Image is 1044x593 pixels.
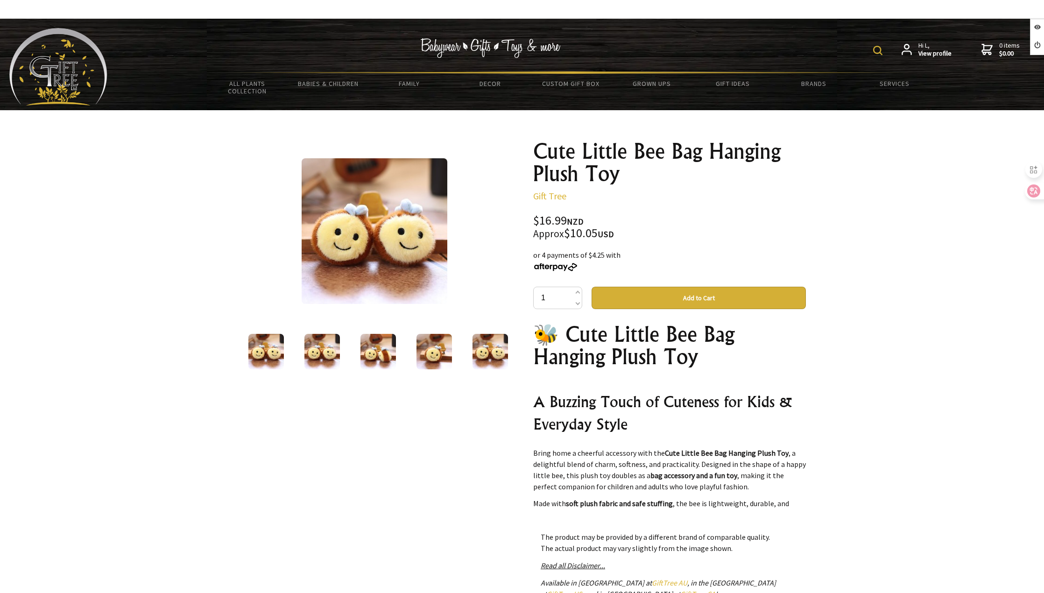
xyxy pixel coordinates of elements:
span: Hi L, [918,42,952,58]
span: 0 items [999,41,1020,58]
h2: A Buzzing Touch of Cuteness for Kids & Everyday Style [533,390,806,435]
strong: soft plush fabric and safe stuffing [566,499,673,508]
p: Bring home a cheerful accessory with the , a delightful blend of charm, softness, and practicalit... [533,447,806,492]
span: USD [598,229,614,240]
img: Cute Little Bee Bag Hanging Plush Toy [302,158,447,304]
img: Cute Little Bee Bag Hanging Plush Toy [360,334,396,369]
a: Grown Ups [612,74,692,93]
strong: Cute Little Bee Bag Hanging Plush Toy [665,448,789,458]
div: $16.99 $10.05 [533,215,806,240]
img: Cute Little Bee Bag Hanging Plush Toy [416,334,452,369]
img: Babywear - Gifts - Toys & more [420,38,560,58]
strong: bag accessory and a fun toy [650,471,737,480]
a: Gift Ideas [692,74,773,93]
button: Add to Cart [592,287,806,309]
a: 0 items$0.00 [981,42,1020,58]
strong: View profile [918,49,952,58]
img: Cute Little Bee Bag Hanging Plush Toy [248,334,284,369]
a: Family [369,74,450,93]
img: product search [873,46,882,55]
a: All Plants Collection [207,74,288,101]
img: Babyware - Gifts - Toys and more... [9,28,107,106]
a: Brands [773,74,854,93]
img: Afterpay [533,263,578,271]
a: GiftTree AU [652,578,687,587]
a: Read all Disclaimer... [541,561,605,570]
h1: Cute Little Bee Bag Hanging Plush Toy [533,140,806,185]
img: Cute Little Bee Bag Hanging Plush Toy [473,334,508,369]
p: The product may be provided by a different brand of comparable quality. The actual product may va... [541,531,798,554]
small: Approx [533,227,564,240]
p: Made with , the bee is lightweight, durable, and comfortable to carry. Its compact size makes it ... [533,498,806,554]
img: Cute Little Bee Bag Hanging Plush Toy [304,334,340,369]
span: NZD [567,216,584,227]
div: or 4 payments of $4.25 with [533,249,806,272]
a: Gift Tree [533,190,566,202]
a: Custom Gift Box [530,74,611,93]
a: Decor [450,74,530,93]
a: Babies & Children [288,74,368,93]
strong: $0.00 [999,49,1020,58]
a: Services [854,74,935,93]
a: Hi L,View profile [902,42,952,58]
h1: 🐝 Cute Little Bee Bag Hanging Plush Toy [533,323,806,368]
